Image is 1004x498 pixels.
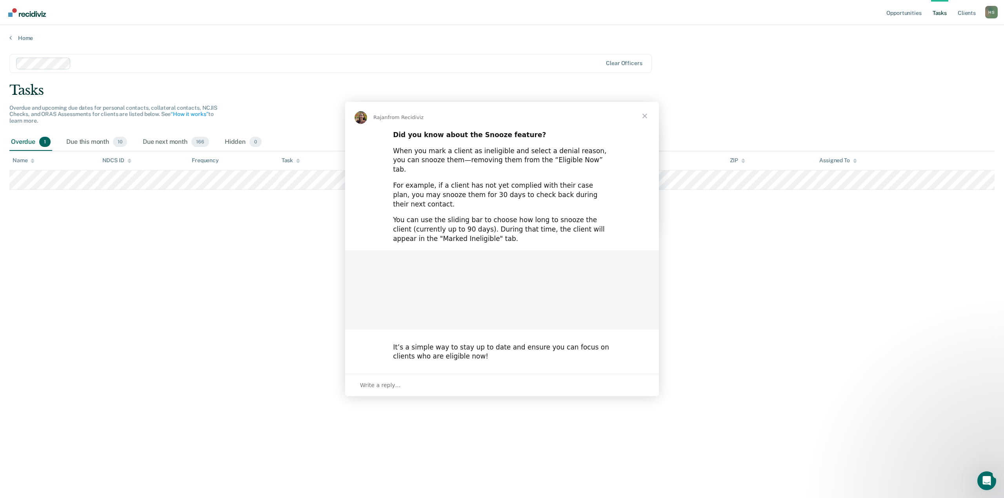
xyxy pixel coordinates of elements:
[631,102,659,130] span: Close
[345,374,659,396] div: Open conversation and reply
[393,147,611,174] div: When you mark a client as ineligible and select a denial reason, you can snooze them—removing the...
[393,181,611,209] div: For example, if a client has not yet complied with their case plan, you may snooze them for 30 da...
[388,114,424,120] span: from Recidiviz
[393,215,611,243] div: You can use the sliding bar to choose how long to snooze the client (currently up to 90 days). Du...
[373,114,388,120] span: Rajan
[355,111,367,124] img: Profile image for Rajan
[360,380,401,390] span: Write a reply…
[393,343,611,362] div: It’s a simple way to stay up to date and ensure you can focus on clients who are eligible now!
[393,131,546,139] b: Did you know about the Snooze feature?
